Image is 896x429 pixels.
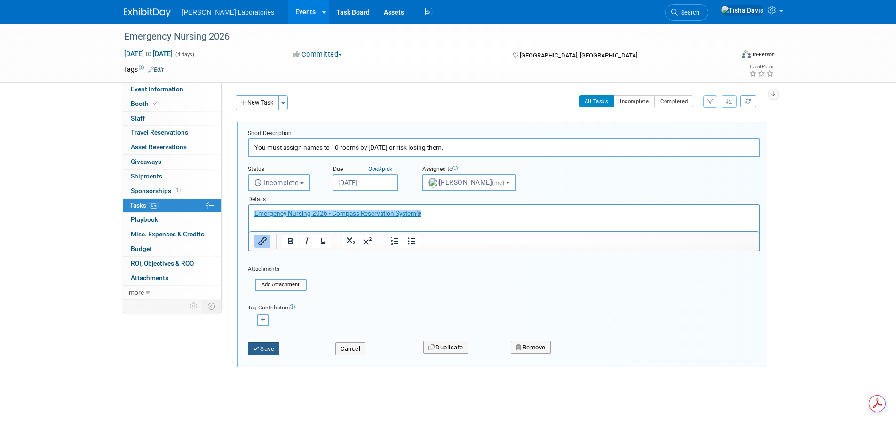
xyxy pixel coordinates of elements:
img: Format-Inperson.png [742,50,751,58]
button: Committed [290,49,346,59]
div: Attachments [248,265,307,273]
i: Quick [368,166,382,172]
a: Quickpick [366,165,394,173]
span: ROI, Objectives & ROO [131,259,194,267]
span: Giveaways [131,158,161,165]
span: more [129,289,144,296]
div: Short Description [248,130,760,138]
a: more [123,286,221,300]
span: [PERSON_NAME] [428,178,506,186]
a: Edit [148,66,164,73]
span: 0% [149,202,159,209]
input: Due Date [333,174,398,191]
button: All Tasks [579,95,615,107]
div: Assigned to [422,165,539,174]
button: Numbered list [387,235,403,248]
button: Superscript [359,235,375,248]
span: Booth [131,100,159,107]
a: Playbook [123,213,221,227]
div: Status [248,165,318,174]
a: Tasks0% [123,199,221,213]
a: Event Information [123,82,221,97]
span: Asset Reservations [131,143,187,151]
td: Toggle Event Tabs [202,300,221,312]
button: Incomplete [614,95,655,107]
div: Tag Contributors [248,302,760,312]
span: [GEOGRAPHIC_DATA], [GEOGRAPHIC_DATA] [520,52,637,59]
span: Playbook [131,216,158,223]
button: Underline [315,235,331,248]
span: Tasks [130,202,159,209]
a: Giveaways [123,155,221,169]
span: Event Information [131,85,183,93]
a: Attachments [123,271,221,285]
span: [DATE] [DATE] [124,49,173,58]
img: ExhibitDay [124,8,171,17]
button: Duplicate [423,341,468,354]
span: Shipments [131,172,162,180]
span: (4 days) [174,51,194,57]
span: 1 [174,187,181,194]
a: Asset Reservations [123,140,221,154]
span: Incomplete [254,179,299,186]
button: Completed [654,95,694,107]
a: Misc. Expenses & Credits [123,227,221,242]
a: Shipments [123,170,221,184]
i: Booth reservation complete [153,101,158,106]
input: Name of task or a short description [248,138,760,157]
img: Tisha Davis [721,5,764,16]
div: In-Person [753,51,775,58]
a: Sponsorships1 [123,184,221,198]
button: Insert/edit link [254,235,270,248]
span: (me) [492,179,504,186]
a: Staff [123,112,221,126]
span: to [144,50,153,57]
a: Travel Reservations [123,126,221,140]
div: Event Rating [749,65,774,69]
button: Incomplete [248,174,310,191]
span: Staff [131,114,145,122]
span: Misc. Expenses & Credits [131,230,204,238]
button: Italic [299,235,315,248]
div: Details [248,191,760,204]
div: Event Format [678,49,775,63]
span: [PERSON_NAME] Laboratories [182,8,275,16]
div: Emergency Nursing 2026 [121,28,720,45]
button: [PERSON_NAME](me) [422,174,516,191]
span: Budget [131,245,152,252]
button: Cancel [335,342,365,356]
button: New Task [236,95,279,110]
button: Bullet list [404,235,420,248]
button: Save [248,342,280,356]
button: Bold [282,235,298,248]
span: Search [678,9,699,16]
a: Refresh [740,95,756,107]
span: Attachments [131,274,168,282]
a: Booth [123,97,221,111]
button: Subscript [343,235,359,248]
a: Budget [123,242,221,256]
td: Tags [124,65,164,74]
td: Personalize Event Tab Strip [186,300,202,312]
a: ROI, Objectives & ROO [123,257,221,271]
iframe: Rich Text Area [249,205,759,231]
a: Search [665,4,708,21]
span: Sponsorships [131,187,181,194]
button: Remove [511,341,551,354]
span: Travel Reservations [131,129,188,136]
div: Due [333,165,408,174]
